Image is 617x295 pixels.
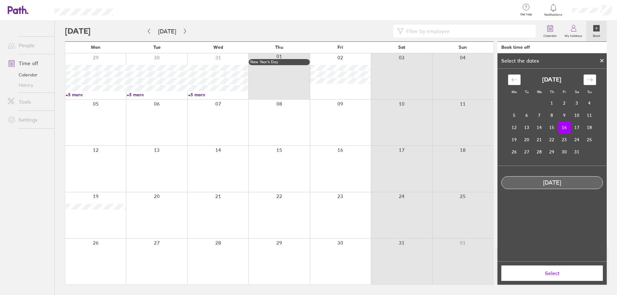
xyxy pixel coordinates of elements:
[533,109,546,121] td: Wednesday, January 7, 2026
[3,57,54,70] a: Time off
[561,32,586,38] label: My holidays
[571,109,583,121] td: Saturday, January 10, 2026
[91,45,101,50] span: Mon
[3,95,54,108] a: Tools
[497,58,543,64] div: Select the dates
[543,3,564,17] a: Notifications
[571,134,583,146] td: Saturday, January 24, 2026
[521,134,533,146] td: Tuesday, January 20, 2026
[3,70,54,80] a: Calendar
[533,134,546,146] td: Wednesday, January 21, 2026
[584,74,596,85] div: Move forward to switch to the next month.
[3,39,54,52] a: People
[571,97,583,109] td: Saturday, January 3, 2026
[508,74,521,85] div: Move backward to switch to the previous month.
[543,13,564,17] span: Notifications
[512,90,517,94] small: Mo
[558,97,571,109] td: Friday, January 2, 2026
[537,90,542,94] small: We
[571,146,583,158] td: Saturday, January 31, 2026
[398,45,405,50] span: Sat
[558,109,571,121] td: Friday, January 9, 2026
[459,45,467,50] span: Sun
[501,265,603,281] button: Select
[561,21,586,41] a: My holidays
[575,90,579,94] small: Sa
[508,146,521,158] td: Monday, January 26, 2026
[275,45,283,50] span: Thu
[583,134,596,146] td: Sunday, January 25, 2026
[213,45,223,50] span: Wed
[563,90,566,94] small: Fr
[558,134,571,146] td: Friday, January 23, 2026
[540,32,561,38] label: Calendar
[502,179,603,186] div: [DATE]
[66,92,126,98] a: +5 more
[558,121,571,134] td: Selected. Friday, January 16, 2026
[508,134,521,146] td: Monday, January 19, 2026
[586,21,607,41] a: Book
[506,270,598,276] span: Select
[583,97,596,109] td: Sunday, January 4, 2026
[546,121,558,134] td: Thursday, January 15, 2026
[508,109,521,121] td: Monday, January 5, 2026
[153,45,161,50] span: Tue
[533,146,546,158] td: Wednesday, January 28, 2026
[188,92,248,98] a: +5 more
[571,121,583,134] td: Saturday, January 17, 2026
[521,109,533,121] td: Tuesday, January 6, 2026
[542,76,561,83] strong: [DATE]
[501,45,530,50] div: Book time off
[337,45,343,50] span: Fri
[533,121,546,134] td: Wednesday, January 14, 2026
[546,146,558,158] td: Thursday, January 29, 2026
[521,121,533,134] td: Tuesday, January 13, 2026
[525,90,529,94] small: Tu
[250,60,308,64] div: New Year’s Day
[501,69,603,166] div: Calendar
[3,80,54,90] a: History
[546,109,558,121] td: Thursday, January 8, 2026
[516,13,537,16] span: Get help
[508,121,521,134] td: Monday, January 12, 2026
[127,92,187,98] a: +5 more
[540,21,561,41] a: Calendar
[546,97,558,109] td: Thursday, January 1, 2026
[583,109,596,121] td: Sunday, January 11, 2026
[589,32,604,38] label: Book
[521,146,533,158] td: Tuesday, January 27, 2026
[404,25,532,37] input: Filter by employee
[546,134,558,146] td: Thursday, January 22, 2026
[587,90,592,94] small: Su
[153,26,181,37] button: [DATE]
[583,121,596,134] td: Sunday, January 18, 2026
[558,146,571,158] td: Friday, January 30, 2026
[550,90,554,94] small: Th
[3,113,54,126] a: Settings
